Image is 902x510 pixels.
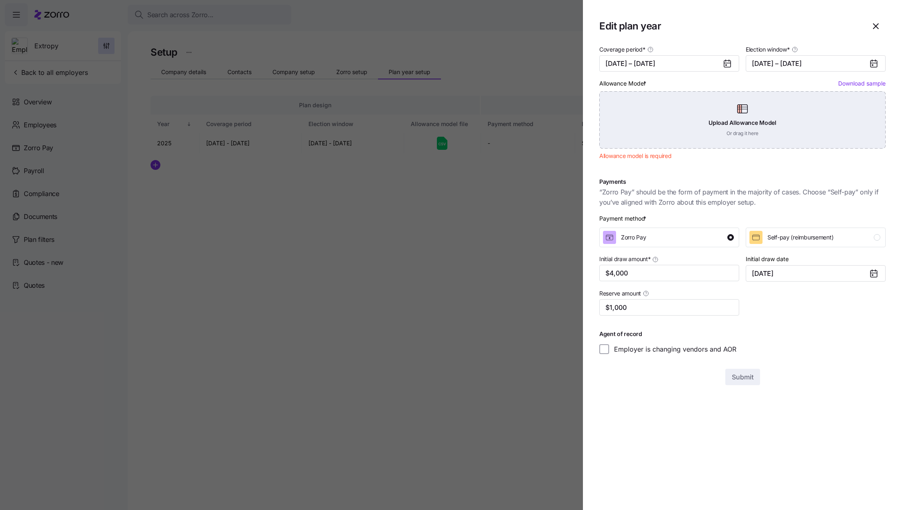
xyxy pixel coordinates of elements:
span: Zorro Pay [621,233,646,241]
input: MM/DD/YYYY [746,265,886,282]
h1: Payments [599,178,886,185]
button: [DATE] – [DATE] [746,55,886,72]
div: Payment method [599,214,648,223]
button: Submit [725,369,760,385]
a: Download sample [838,80,886,87]
span: Initial draw amount * [599,255,650,263]
h1: Edit plan year [599,20,859,32]
h1: Agent of record [599,330,886,338]
button: [DATE] – [DATE] [599,55,739,72]
span: “Zorro Pay” should be the form of payment in the majority of cases. Choose “Self-pay” only if you... [599,187,886,208]
label: Employer is changing vendors and AOR [609,344,736,354]
span: Coverage period * [599,45,646,54]
span: Submit [732,372,754,382]
span: Election window * [746,45,790,54]
label: Allowance Model [599,79,648,88]
span: Reserve amount [599,289,641,298]
span: Self-pay (reimbursement) [767,233,833,241]
label: Initial draw date [746,255,789,264]
span: Allowance model is required [599,152,671,160]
